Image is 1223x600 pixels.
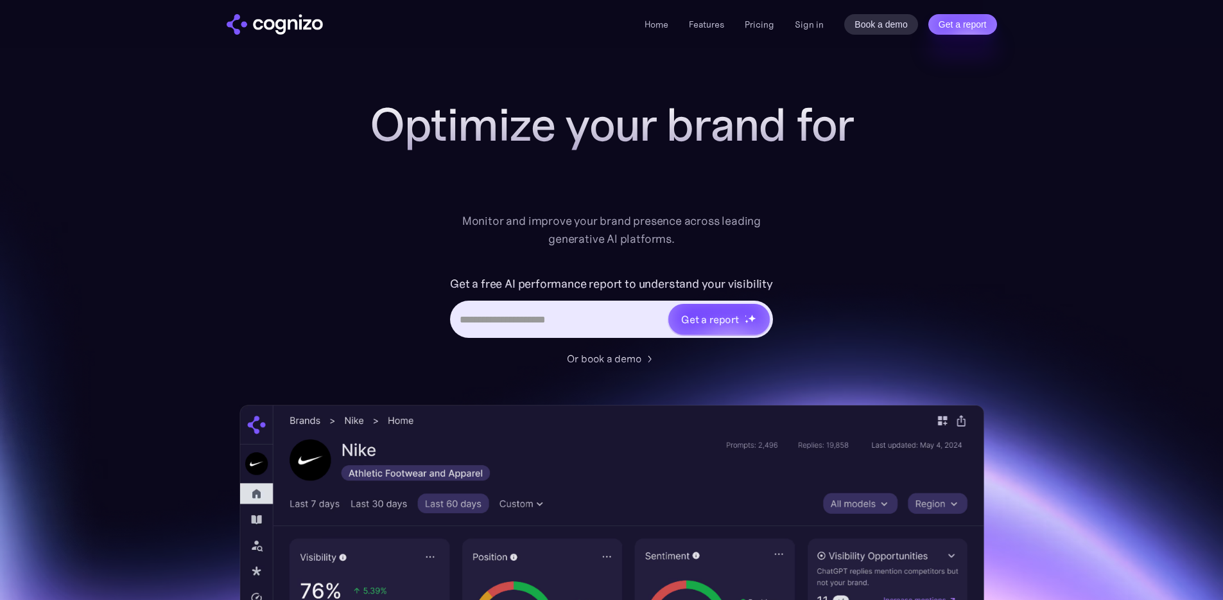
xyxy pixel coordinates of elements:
[689,19,724,30] a: Features
[681,312,739,327] div: Get a report
[844,14,918,35] a: Book a demo
[745,19,774,30] a: Pricing
[450,274,773,294] label: Get a free AI performance report to understand your visibility
[645,19,668,30] a: Home
[450,274,773,344] form: Hero URL Input Form
[454,212,770,248] div: Monitor and improve your brand presence across leading generative AI platforms.
[227,14,323,35] img: cognizo logo
[745,315,747,317] img: star
[928,14,997,35] a: Get a report
[227,14,323,35] a: home
[745,319,749,324] img: star
[667,303,771,336] a: Get a reportstarstarstar
[567,351,641,366] div: Or book a demo
[795,17,824,32] a: Sign in
[355,99,869,150] h1: Optimize your brand for
[567,351,657,366] a: Or book a demo
[748,314,756,322] img: star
